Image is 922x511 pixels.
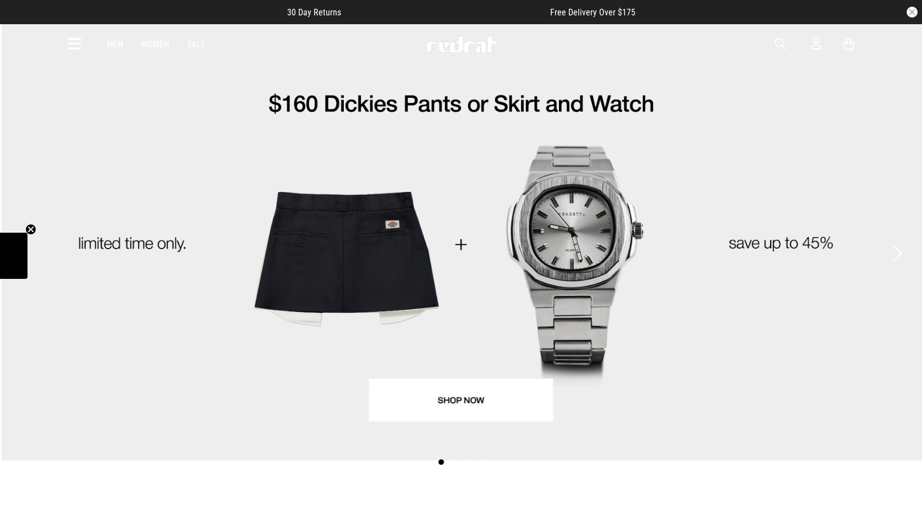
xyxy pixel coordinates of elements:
a: Women [141,39,169,50]
button: Close teaser [25,224,36,235]
span: Free Delivery Over $175 [550,7,635,18]
iframe: Customer reviews powered by Trustpilot [363,7,528,18]
button: Next slide [890,241,904,266]
a: Sale [187,39,205,50]
img: Redrat logo [426,36,498,52]
a: Men [107,39,123,50]
span: 30 Day Returns [287,7,341,18]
